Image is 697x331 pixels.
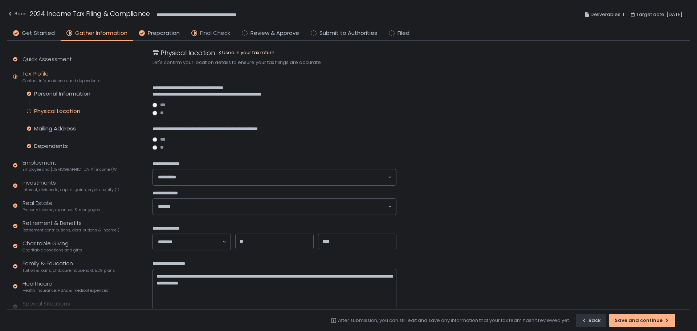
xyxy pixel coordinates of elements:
div: Quick Assessment [23,55,72,64]
input: Search for option [174,203,387,210]
span: Retirement contributions, distributions & income (1099-R, 5498) [23,227,119,233]
button: Save and continue [609,314,675,327]
div: Healthcare [23,280,109,294]
span: Filed [398,29,409,37]
div: Search for option [153,169,396,185]
div: Search for option [153,234,231,250]
span: Get Started [22,29,55,37]
div: Employment [23,159,119,173]
input: Search for option [179,238,222,246]
span: Target date: [DATE] [636,10,682,19]
div: Back [581,317,601,324]
div: Retirement & Benefits [23,219,119,233]
div: Charitable Giving [23,239,82,253]
div: Personal Information [34,90,90,97]
h1: Physical location [160,48,215,58]
div: Used in your tax return [218,49,274,56]
span: Property income, expenses & mortgages [23,207,100,213]
span: Interest, dividends, capital gains, crypto, equity (1099s, K-1s) [23,187,119,193]
span: Additional income and deductions [23,308,89,314]
div: Dependents [34,142,68,150]
div: After submission, you can still edit and save any information that your tax team hasn't reviewed ... [338,317,570,324]
span: Final Check [200,29,230,37]
button: Back [576,314,606,327]
input: Search for option [186,174,387,181]
div: Tax Profile [23,70,101,84]
span: Employee and [DEMOGRAPHIC_DATA] income (W-2s) [23,167,119,172]
span: Review & Approve [250,29,299,37]
div: Family & Education [23,259,115,273]
span: Contact info, residence, and dependents [23,78,101,84]
span: Charitable donations and gifts [23,247,82,253]
h1: 2024 Income Tax Filing & Compliance [30,9,150,19]
div: Investments [23,179,119,193]
div: Let's confirm your location details to ensure your tax filings are accurate [152,59,396,66]
span: Deliverables: 1 [591,10,624,19]
span: Submit to Authorities [319,29,377,37]
span: Tuition & loans, childcare, household, 529 plans [23,268,115,273]
span: Preparation [148,29,180,37]
div: Special Situations [23,300,89,314]
div: Search for option [153,199,396,215]
div: Physical Location [34,108,80,115]
div: Mailing Address [34,125,76,132]
div: Save and continue [615,317,670,324]
div: Real Estate [23,199,100,213]
span: Gather Information [75,29,127,37]
div: Back [7,9,26,18]
span: Health insurance, HSAs & medical expenses [23,288,109,293]
button: Back [7,9,26,21]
